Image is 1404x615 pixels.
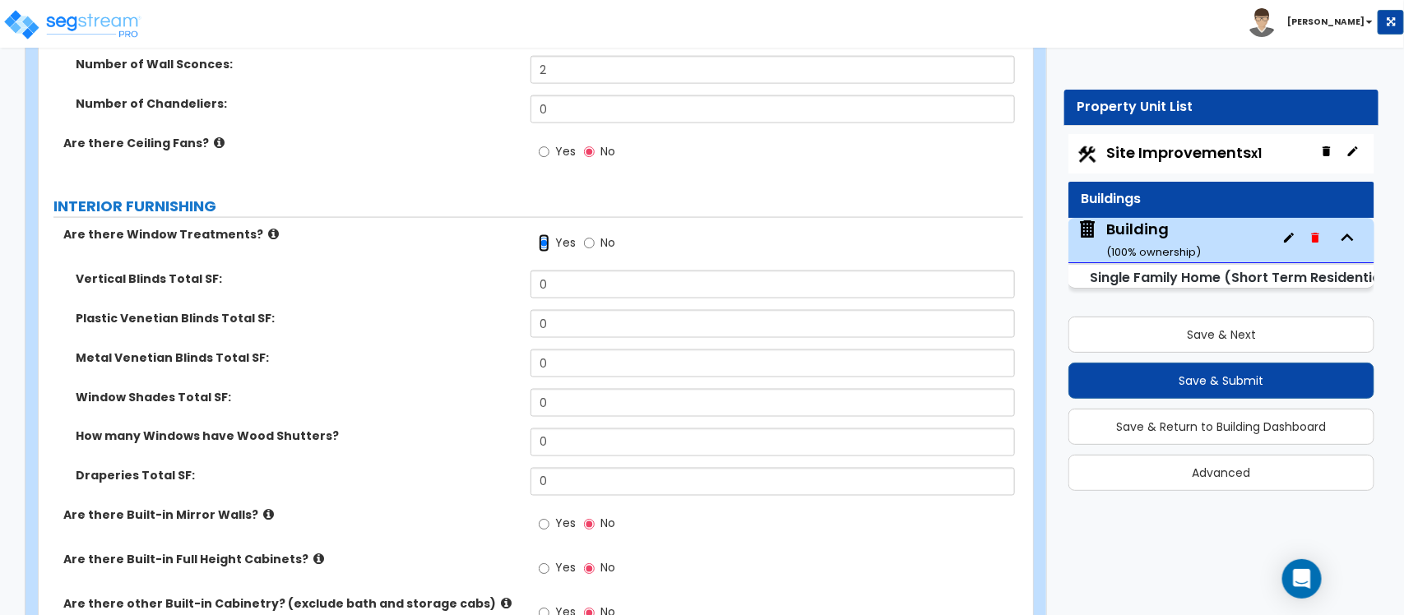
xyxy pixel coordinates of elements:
[63,552,518,568] label: Are there Built-in Full Height Cabinets?
[76,389,518,405] label: Window Shades Total SF:
[1282,559,1322,599] div: Open Intercom Messenger
[1081,190,1362,209] div: Buildings
[1287,16,1365,28] b: [PERSON_NAME]
[76,271,518,287] label: Vertical Blinds Total SF:
[2,8,142,41] img: logo_pro_r.png
[584,516,595,534] input: No
[1106,219,1201,261] div: Building
[63,226,518,243] label: Are there Window Treatments?
[313,553,324,566] i: click for more info!
[539,234,549,252] input: Yes
[600,516,615,532] span: No
[1077,98,1366,117] div: Property Unit List
[76,428,518,445] label: How many Windows have Wood Shutters?
[1248,8,1277,37] img: avatar.png
[76,56,518,72] label: Number of Wall Sconces:
[76,468,518,484] label: Draperies Total SF:
[76,310,518,326] label: Plastic Venetian Blinds Total SF:
[555,234,576,251] span: Yes
[600,234,615,251] span: No
[600,560,615,576] span: No
[584,234,595,252] input: No
[263,509,274,521] i: click for more info!
[76,349,518,366] label: Metal Venetian Blinds Total SF:
[501,598,512,610] i: click for more info!
[539,516,549,534] input: Yes
[1251,145,1262,162] small: x1
[555,143,576,160] span: Yes
[584,143,595,161] input: No
[1106,244,1201,260] small: ( 100 % ownership)
[555,560,576,576] span: Yes
[1068,363,1374,399] button: Save & Submit
[539,560,549,578] input: Yes
[1106,142,1262,163] span: Site Improvements
[63,596,518,613] label: Are there other Built-in Cabinetry? (exclude bath and storage cabs)
[1077,144,1098,165] img: Construction.png
[1068,455,1374,491] button: Advanced
[1068,317,1374,353] button: Save & Next
[1077,219,1201,261] span: Building
[1077,219,1098,240] img: building.svg
[555,516,576,532] span: Yes
[76,95,518,112] label: Number of Chandeliers:
[63,135,518,151] label: Are there Ceiling Fans?
[539,143,549,161] input: Yes
[214,136,225,149] i: click for more info!
[584,560,595,578] input: No
[268,228,279,240] i: click for more info!
[600,143,615,160] span: No
[63,507,518,524] label: Are there Built-in Mirror Walls?
[53,196,1023,217] label: INTERIOR FURNISHING
[1068,409,1374,445] button: Save & Return to Building Dashboard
